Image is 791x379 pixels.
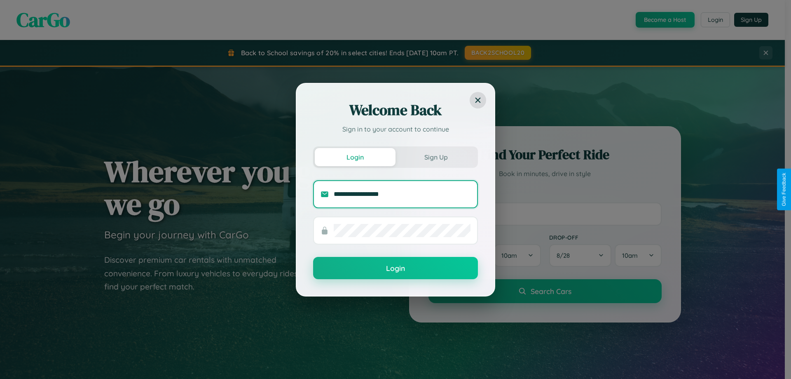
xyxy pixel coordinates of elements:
[313,257,478,279] button: Login
[395,148,476,166] button: Sign Up
[313,100,478,120] h2: Welcome Back
[315,148,395,166] button: Login
[313,124,478,134] p: Sign in to your account to continue
[781,173,787,206] div: Give Feedback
